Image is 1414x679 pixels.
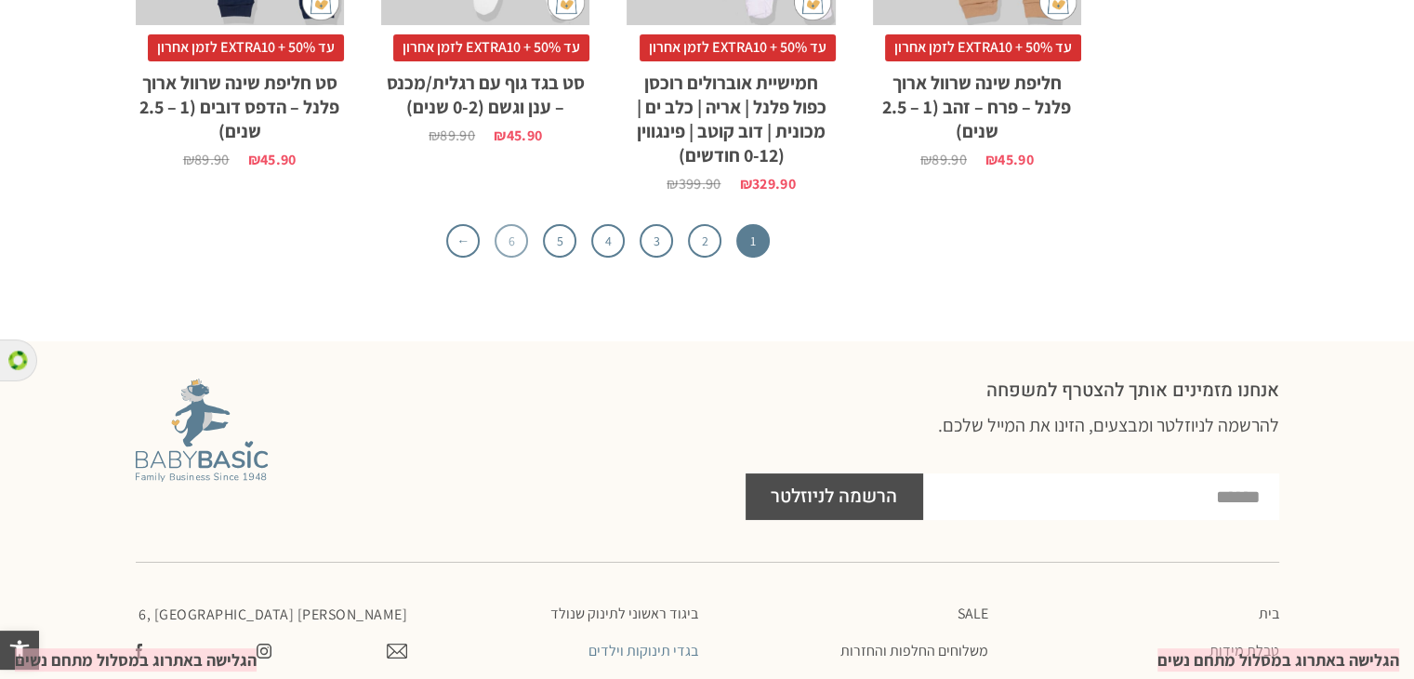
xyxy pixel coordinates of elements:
bdi: 45.90 [494,126,542,145]
bdi: 89.90 [183,150,230,169]
a: ← [446,224,480,258]
img: צפו בעמוד שלנו באינסטגרם [257,644,271,659]
span: 1 [736,224,770,258]
a: 3 [640,224,673,258]
bdi: 45.90 [985,150,1034,169]
h2: סט חליפת שינה שרוול ארוך פלנל – הדפס דובים (1 – 2.5 שנים) [136,61,344,143]
bdi: 45.90 [248,150,297,169]
h2: אנחנו מזמינים אותך להצטרף למשפחה [746,379,1279,403]
span: ₪ [920,150,932,169]
span: ₪ [739,174,751,193]
p: [PERSON_NAME] 6, [GEOGRAPHIC_DATA] [136,605,408,625]
img: צרו קשר עם בייבי בייסיק במייל [387,644,407,659]
a: בגדי תינוקות וילדים [426,642,698,660]
span: ₪ [667,174,678,193]
a: SALE [717,605,989,623]
div: הגלישה באתרוג במסלול מתחם נשים [15,648,257,672]
a: בית [1007,605,1279,623]
a: 4 [591,224,625,258]
bdi: 89.90 [429,126,475,145]
span: ₪ [429,126,440,145]
button: הרשמה לניוזלטר [746,473,923,520]
span: עד 50% + EXTRA10 לזמן אחרון [640,34,836,60]
bdi: 89.90 [920,150,967,169]
span: הרשמה לניוזלטר [771,473,897,520]
a: 2 [688,224,721,258]
nav: עימוד מוצר [136,224,1081,258]
a: ביגוד ראשוני לתינוק שנולד [426,605,698,623]
span: עד 50% + EXTRA10 לזמן אחרון [148,34,344,60]
span: ₪ [248,150,260,169]
h2: חמישיית אוברולים רוכסן כפול פלנל | אריה | כלב ים | מכונית | דוב קוטב | פינגווין (0-12 חודשים) [627,61,835,167]
span: עד 50% + EXTRA10 לזמן אחרון [393,34,589,60]
a: 6 [495,224,528,258]
span: ₪ [183,150,194,169]
img: Baby Basic מבית אריה בגדים לתינוקות [136,379,268,482]
a: משלוחים החלפות והחזרות [717,642,989,660]
span: עד 50% + EXTRA10 לזמן אחרון [885,34,1081,60]
span: ₪ [494,126,506,145]
bdi: 399.90 [667,174,720,193]
div: הגלישה באתרוג במסלול מתחם נשים [1157,648,1399,672]
h3: להרשמה לניוזלטר ומבצעים, הזינו את המייל שלכם. [746,412,1279,464]
a: טבלת מידות [1007,642,1279,660]
bdi: 329.90 [739,174,795,193]
a: 5 [543,224,576,258]
span: ₪ [985,150,998,169]
h2: סט בגד גוף עם רגלית/מכנס – ענן וגשם (0-2 שנים) [381,61,589,119]
h2: חליפת שינה שרוול ארוך פלנל – פרח – זהב (1 – 2.5 שנים) [873,61,1081,143]
img: עשו לנו לייק בפייסבוק [136,644,142,659]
